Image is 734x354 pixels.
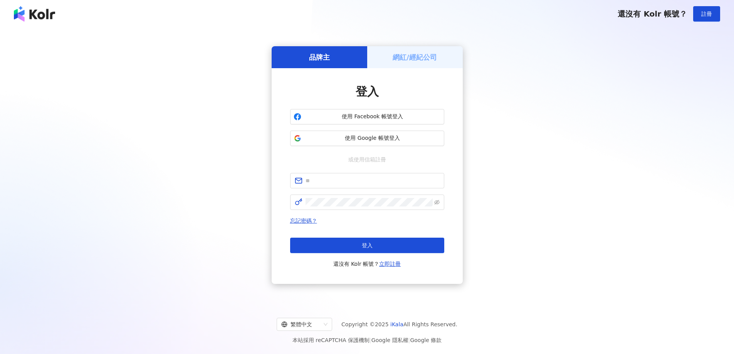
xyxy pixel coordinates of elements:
[408,337,410,343] span: |
[393,52,437,62] h5: 網紅/經紀公司
[290,131,444,146] button: 使用 Google 帳號登入
[356,85,379,98] span: 登入
[693,6,720,22] button: 註冊
[290,218,317,224] a: 忘記密碼？
[370,337,371,343] span: |
[309,52,330,62] h5: 品牌主
[371,337,408,343] a: Google 隱私權
[290,109,444,124] button: 使用 Facebook 帳號登入
[341,320,457,329] span: Copyright © 2025 All Rights Reserved.
[362,242,373,248] span: 登入
[304,134,441,142] span: 使用 Google 帳號登入
[333,259,401,268] span: 還沒有 Kolr 帳號？
[304,113,441,121] span: 使用 Facebook 帳號登入
[14,6,55,22] img: logo
[410,337,442,343] a: Google 條款
[701,11,712,17] span: 註冊
[434,200,440,205] span: eye-invisible
[618,9,687,18] span: 還沒有 Kolr 帳號？
[379,261,401,267] a: 立即註冊
[343,155,391,164] span: 或使用信箱註冊
[281,318,321,331] div: 繁體中文
[290,238,444,253] button: 登入
[292,336,442,345] span: 本站採用 reCAPTCHA 保護機制
[390,321,403,327] a: iKala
